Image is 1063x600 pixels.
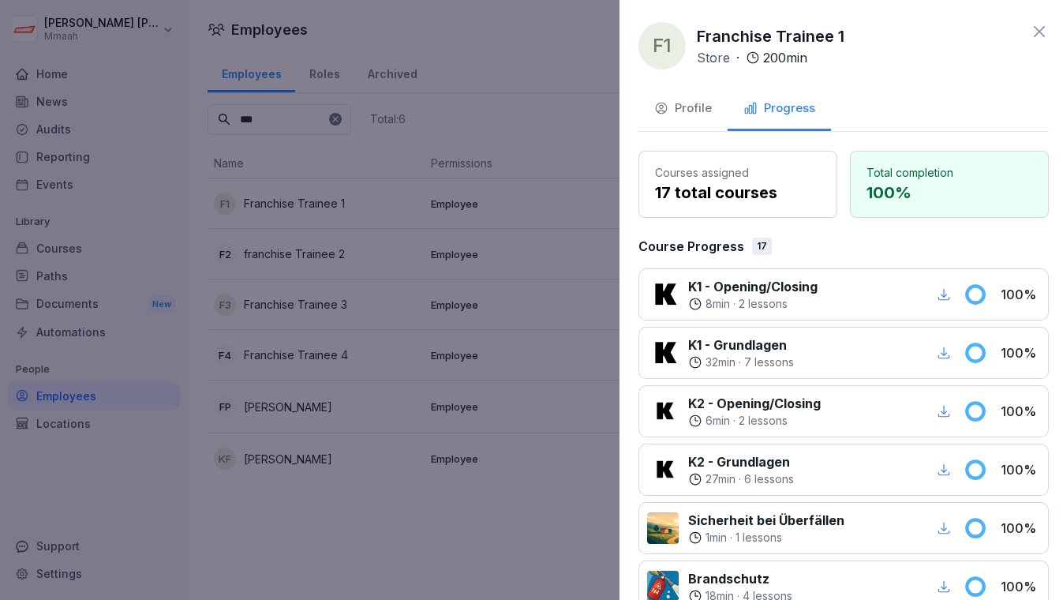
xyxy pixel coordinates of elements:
[706,354,735,370] p: 32 min
[752,238,772,255] div: 17
[1001,402,1040,421] p: 100 %
[638,22,686,69] div: F1
[706,413,730,429] p: 6 min
[697,48,730,67] p: Store
[688,452,794,471] p: K2 - Grundlagen
[688,530,844,546] div: ·
[739,296,788,312] p: 2 lessons
[697,24,844,48] p: Franchise Trainee 1
[688,296,818,312] div: ·
[688,569,792,588] p: Brandschutz
[1001,577,1040,596] p: 100 %
[744,471,794,487] p: 6 lessons
[739,413,788,429] p: 2 lessons
[743,99,815,118] div: Progress
[655,181,821,204] p: 17 total courses
[688,471,794,487] div: ·
[688,277,818,296] p: K1 - Opening/Closing
[866,164,1032,181] p: Total completion
[655,164,821,181] p: Courses assigned
[744,354,794,370] p: 7 lessons
[763,48,807,67] p: 200 min
[688,413,821,429] div: ·
[706,530,727,546] p: 1 min
[1001,285,1040,304] p: 100 %
[654,99,712,118] div: Profile
[688,336,794,354] p: K1 - Grundlagen
[735,530,782,546] p: 1 lessons
[688,354,794,370] div: ·
[688,511,844,530] p: Sicherheit bei Überfällen
[866,181,1032,204] p: 100 %
[706,296,730,312] p: 8 min
[706,471,735,487] p: 27 min
[697,48,807,67] div: ·
[638,88,728,131] button: Profile
[1001,460,1040,479] p: 100 %
[1001,343,1040,362] p: 100 %
[638,237,744,256] p: Course Progress
[1001,519,1040,538] p: 100 %
[688,394,821,413] p: K2 - Opening/Closing
[728,88,831,131] button: Progress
